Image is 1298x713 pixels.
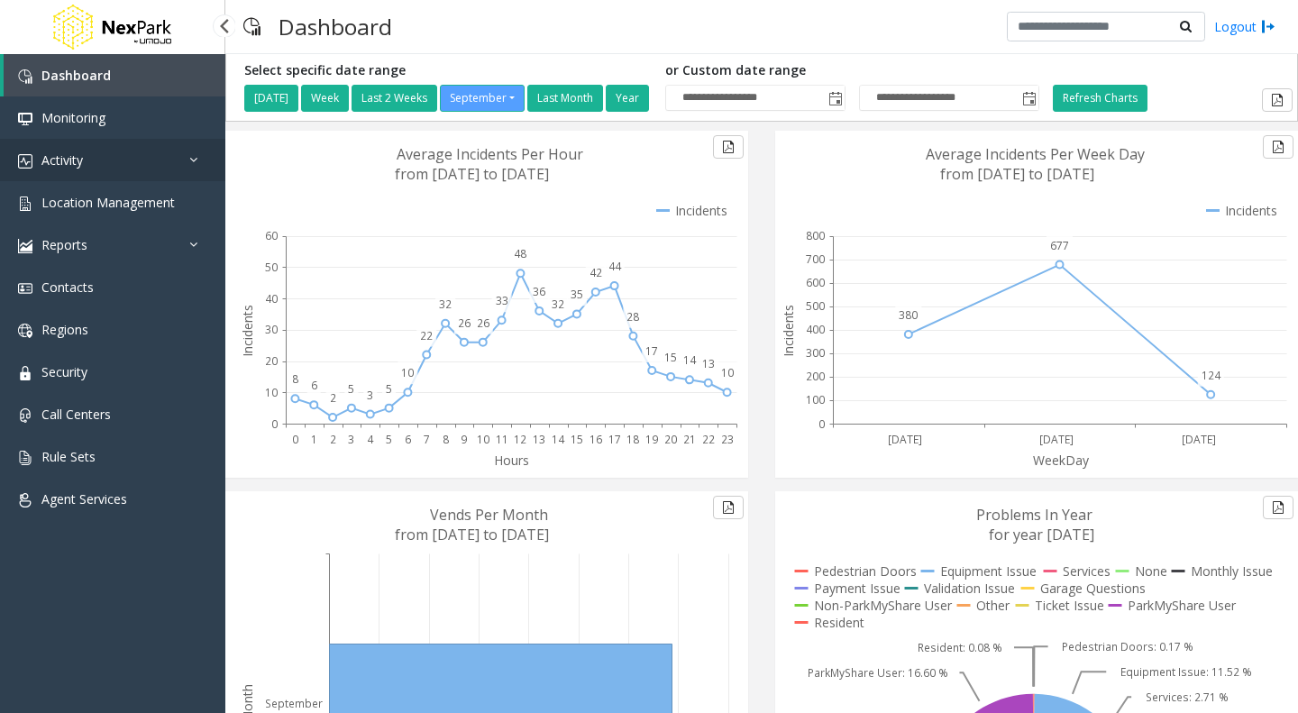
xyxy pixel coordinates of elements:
[386,432,392,447] text: 5
[683,432,696,447] text: 21
[243,5,261,49] img: pageIcon
[41,194,175,211] span: Location Management
[311,378,317,393] text: 6
[606,85,649,112] button: Year
[1033,452,1090,469] text: WeekDay
[1263,135,1293,159] button: Export to pdf
[533,432,545,447] text: 13
[348,432,354,447] text: 3
[41,448,96,465] span: Rule Sets
[926,144,1145,164] text: Average Incidents Per Week Day
[352,85,437,112] button: Last 2 Weeks
[395,164,549,184] text: from [DATE] to [DATE]
[367,432,374,447] text: 4
[1053,85,1147,112] button: Refresh Charts
[265,291,278,306] text: 40
[1263,496,1293,519] button: Export to pdf
[292,432,298,447] text: 0
[41,406,111,423] span: Call Centers
[424,432,430,447] text: 7
[552,432,565,447] text: 14
[665,63,1039,78] h5: or Custom date range
[806,275,825,290] text: 600
[533,284,545,299] text: 36
[806,369,825,384] text: 200
[443,432,449,447] text: 8
[330,390,336,406] text: 2
[265,696,323,711] text: September
[918,640,1002,655] text: Resident: 0.08 %
[806,251,825,267] text: 700
[1262,88,1293,112] button: Export to pdf
[976,505,1092,525] text: Problems In Year
[41,236,87,253] span: Reports
[430,505,548,525] text: Vends Per Month
[41,109,105,126] span: Monitoring
[265,322,278,337] text: 30
[818,416,825,432] text: 0
[41,279,94,296] span: Contacts
[514,432,526,447] text: 12
[1146,690,1229,705] text: Services: 2.71 %
[367,388,373,403] text: 3
[608,259,622,274] text: 44
[311,432,317,447] text: 1
[514,246,526,261] text: 48
[395,525,549,544] text: from [DATE] to [DATE]
[808,665,948,681] text: ParkMyShare User: 16.60 %
[1261,17,1275,36] img: logout
[401,365,414,380] text: 10
[721,432,734,447] text: 23
[301,85,349,112] button: Week
[899,307,918,323] text: 380
[721,365,734,380] text: 10
[265,228,278,243] text: 60
[825,86,845,111] span: Toggle popup
[18,408,32,423] img: 'icon'
[645,432,658,447] text: 19
[496,432,508,447] text: 11
[41,363,87,380] span: Security
[270,5,401,49] h3: Dashboard
[664,350,677,365] text: 15
[527,85,603,112] button: Last Month
[348,381,354,397] text: 5
[780,305,797,357] text: Incidents
[18,493,32,507] img: 'icon'
[244,63,652,78] h5: Select specific date range
[439,297,452,312] text: 32
[420,328,433,343] text: 22
[265,353,278,369] text: 20
[18,112,32,126] img: 'icon'
[330,432,336,447] text: 2
[806,345,825,361] text: 300
[806,322,825,337] text: 400
[477,315,489,331] text: 26
[645,343,658,359] text: 17
[18,451,32,465] img: 'icon'
[1050,238,1069,253] text: 677
[41,321,88,338] span: Regions
[1202,368,1221,383] text: 124
[461,432,467,447] text: 9
[265,385,278,400] text: 10
[271,416,278,432] text: 0
[940,164,1094,184] text: from [DATE] to [DATE]
[571,287,583,302] text: 35
[18,324,32,338] img: 'icon'
[626,432,639,447] text: 18
[806,228,825,243] text: 800
[590,432,602,447] text: 16
[888,432,922,447] text: [DATE]
[18,281,32,296] img: 'icon'
[4,54,225,96] a: Dashboard
[41,67,111,84] span: Dashboard
[664,432,677,447] text: 20
[1019,86,1038,111] span: Toggle popup
[18,239,32,253] img: 'icon'
[244,85,298,112] button: [DATE]
[806,298,825,314] text: 500
[1062,639,1193,654] text: Pedestrian Doors: 0.17 %
[440,85,525,112] button: September
[713,496,744,519] button: Export to pdf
